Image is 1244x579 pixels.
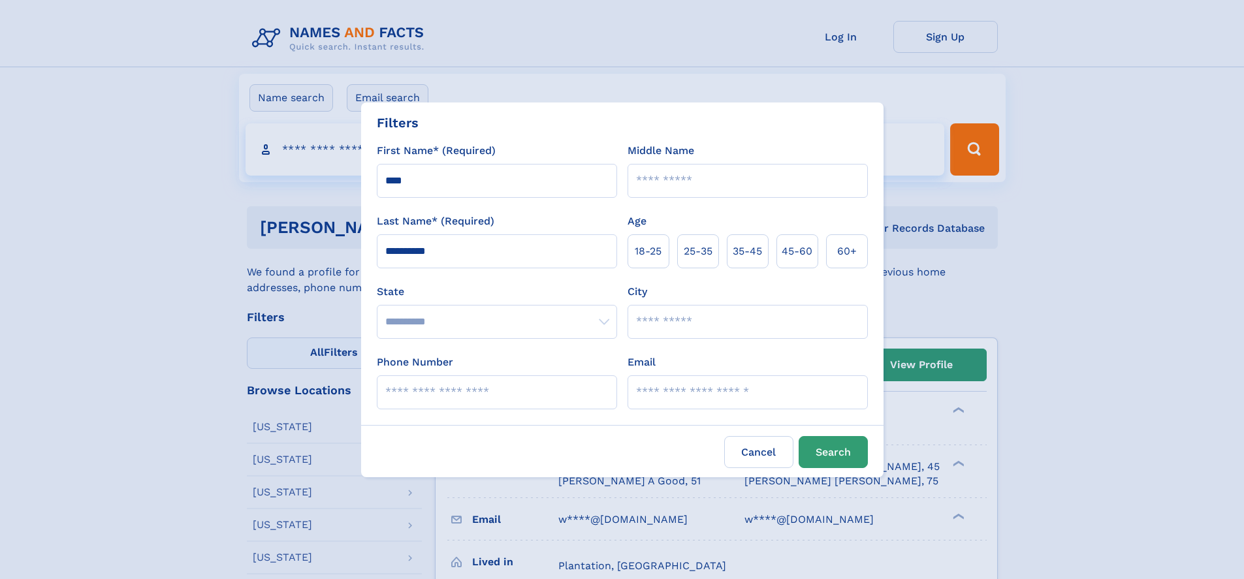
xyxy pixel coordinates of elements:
[377,354,453,370] label: Phone Number
[628,354,656,370] label: Email
[628,284,647,300] label: City
[782,243,812,259] span: 45‑60
[377,143,496,159] label: First Name* (Required)
[799,436,868,468] button: Search
[635,243,662,259] span: 18‑25
[377,113,419,133] div: Filters
[733,243,762,259] span: 35‑45
[684,243,712,259] span: 25‑35
[628,143,694,159] label: Middle Name
[724,436,793,468] label: Cancel
[628,213,646,229] label: Age
[837,243,857,259] span: 60+
[377,284,617,300] label: State
[377,213,494,229] label: Last Name* (Required)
